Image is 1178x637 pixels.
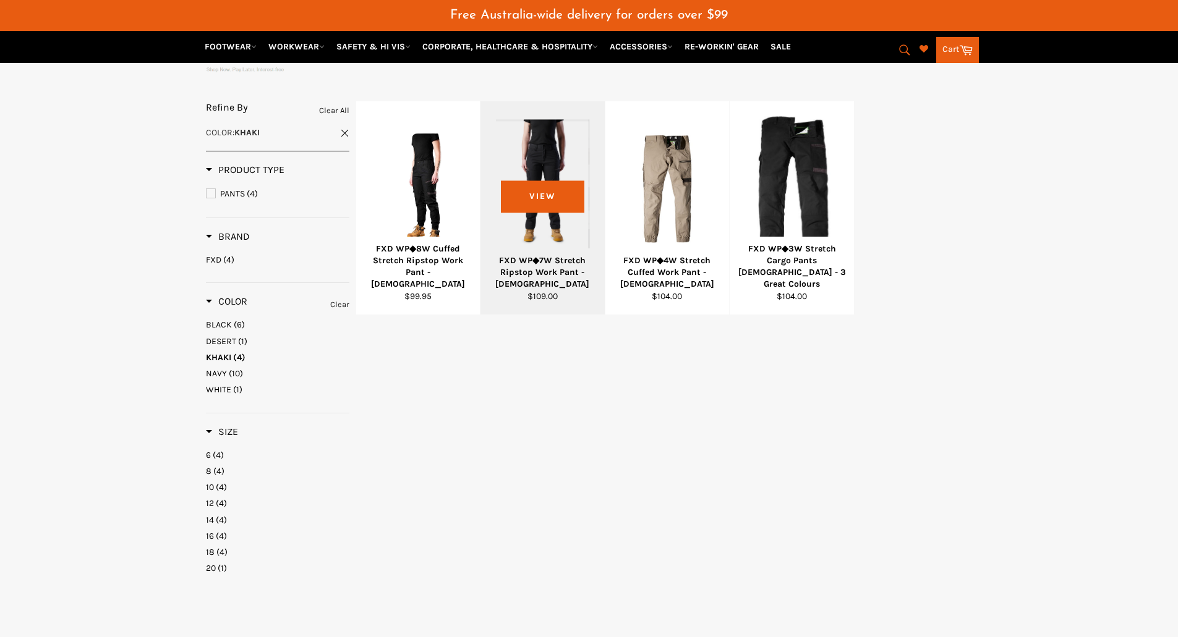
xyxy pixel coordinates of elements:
[200,36,262,57] a: FOOTWEAR
[936,37,979,63] a: Cart
[263,36,330,57] a: WORKWEAR
[206,336,236,347] span: DESERT
[206,563,216,573] span: 20
[206,164,284,176] h3: Product Type
[206,352,349,363] a: KHAKI
[480,101,605,315] a: FXD WP◆7W Stretch Ripstop Work Pant - LadiesFXD WP◆7W Stretch Ripstop Work Pant - [DEMOGRAPHIC_DA...
[233,384,242,395] span: (1)
[206,547,215,557] span: 18
[223,255,234,265] span: (4)
[605,101,730,315] a: FXD WP◆4W Stretch Cuffed Work Pant - LadiesFXD WP◆4W Stretch Cuffed Work Pant - [DEMOGRAPHIC_DATA...
[680,36,764,57] a: RE-WORKIN' GEAR
[206,530,349,542] a: 16
[247,188,258,199] span: (4)
[206,101,248,113] span: Refine By
[220,188,245,199] span: PANTS
[206,497,349,509] a: 12
[206,465,349,477] a: 8
[613,255,722,290] div: FXD WP◆4W Stretch Cuffed Work Pant - [DEMOGRAPHIC_DATA]
[206,498,214,508] span: 12
[206,230,250,243] h3: Brand
[417,36,603,57] a: CORPORATE, HEALTHCARE & HOSPITALITY
[206,187,349,201] a: PANTS
[319,104,349,117] a: Clear All
[206,230,250,242] span: Brand
[206,546,349,558] a: 18
[206,352,231,363] span: KHAKI
[364,243,472,290] div: FXD WP◆8W Cuffed Stretch Ripstop Work Pant - [DEMOGRAPHIC_DATA]
[605,36,678,57] a: ACCESSORIES
[216,531,227,541] span: (4)
[206,384,349,395] a: WHITE
[206,127,349,138] a: Color:KHAKI
[330,298,349,311] a: Clear
[206,335,349,347] a: DESERT
[213,466,224,476] span: (4)
[206,254,349,266] a: FXD
[234,127,260,138] strong: KHAKI
[206,384,231,395] span: WHITE
[450,9,728,22] span: Free Australia-wide delivery for orders over $99
[206,319,349,331] a: BLACK
[206,531,214,541] span: 16
[213,450,224,460] span: (4)
[489,255,597,290] div: FXD WP◆7W Stretch Ripstop Work Pant - [DEMOGRAPHIC_DATA]
[206,426,238,438] h3: Size
[216,498,227,508] span: (4)
[206,449,349,461] a: 6
[238,336,247,347] span: (1)
[738,243,847,290] div: FXD WP◆3W Stretch Cargo Pants [DEMOGRAPHIC_DATA] - 3 Great Colours
[206,127,233,138] span: Color
[206,515,214,525] span: 14
[216,482,227,492] span: (4)
[206,481,349,493] a: 10
[766,36,796,57] a: SALE
[206,466,211,476] span: 8
[216,515,227,525] span: (4)
[206,368,349,379] a: NAVY
[729,101,854,315] a: FXD WP◆3W Stretch Cargo Pants LADIES - 3 Great ColoursFXD WP◆3W Stretch Cargo Pants [DEMOGRAPHIC_...
[229,368,243,379] span: (10)
[356,101,480,315] a: FXD WP◆8W Cuffed Stretch Ripstop Work Pant - LadiesFXD WP◆8W Cuffed Stretch Ripstop Work Pant - [...
[234,319,245,330] span: (6)
[206,295,247,308] h3: Color
[206,127,260,138] span: :
[216,547,228,557] span: (4)
[206,514,349,526] a: 14
[206,562,349,574] a: 20
[206,482,214,492] span: 10
[233,352,245,363] span: (4)
[206,319,232,330] span: BLACK
[206,255,221,265] span: FXD
[206,368,227,379] span: NAVY
[206,295,247,307] span: Color
[206,450,211,460] span: 6
[218,563,227,573] span: (1)
[331,36,416,57] a: SAFETY & HI VIS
